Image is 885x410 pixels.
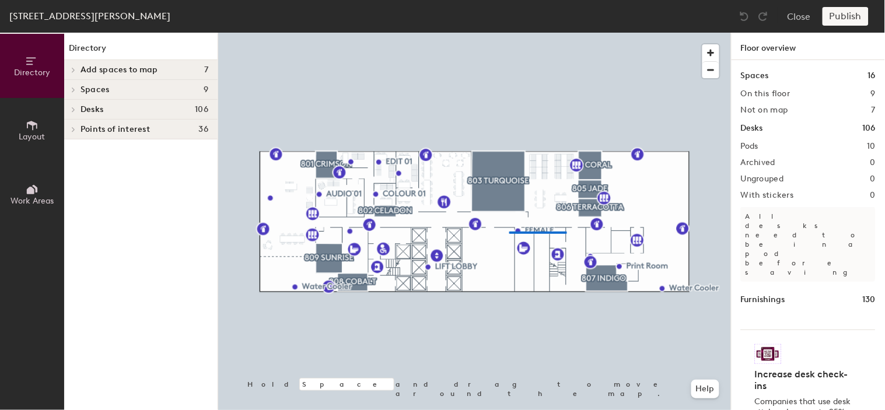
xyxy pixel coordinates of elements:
h2: 0 [870,174,876,184]
h2: On this floor [741,89,790,99]
h1: Desks [741,122,763,135]
h2: 10 [867,142,876,151]
img: Sticker logo [755,344,782,364]
h2: With stickers [741,191,794,200]
span: Layout [19,132,46,142]
img: Undo [739,10,750,22]
div: [STREET_ADDRESS][PERSON_NAME] [9,9,170,23]
span: 7 [204,65,208,75]
h2: 7 [872,106,876,115]
img: Redo [757,10,769,22]
h1: 16 [868,69,876,82]
h1: 130 [863,293,876,306]
span: Desks [81,105,103,114]
h2: 0 [870,158,876,167]
h2: Pods [741,142,758,151]
h2: Ungrouped [741,174,784,184]
span: 9 [204,85,208,94]
h2: Not on map [741,106,788,115]
h1: Furnishings [741,293,785,306]
h1: Floor overview [732,33,885,60]
span: Work Areas [11,196,54,206]
h4: Increase desk check-ins [755,369,855,392]
h1: 106 [863,122,876,135]
button: Help [691,380,719,398]
span: Points of interest [81,125,150,134]
h2: Archived [741,158,775,167]
span: Spaces [81,85,110,94]
p: All desks need to be in a pod before saving [741,207,876,282]
h1: Directory [64,42,218,60]
span: 36 [198,125,208,134]
span: 106 [195,105,208,114]
h1: Spaces [741,69,769,82]
span: Add spaces to map [81,65,158,75]
span: Directory [14,68,50,78]
h2: 9 [871,89,876,99]
h2: 0 [870,191,876,200]
button: Close [788,7,811,26]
